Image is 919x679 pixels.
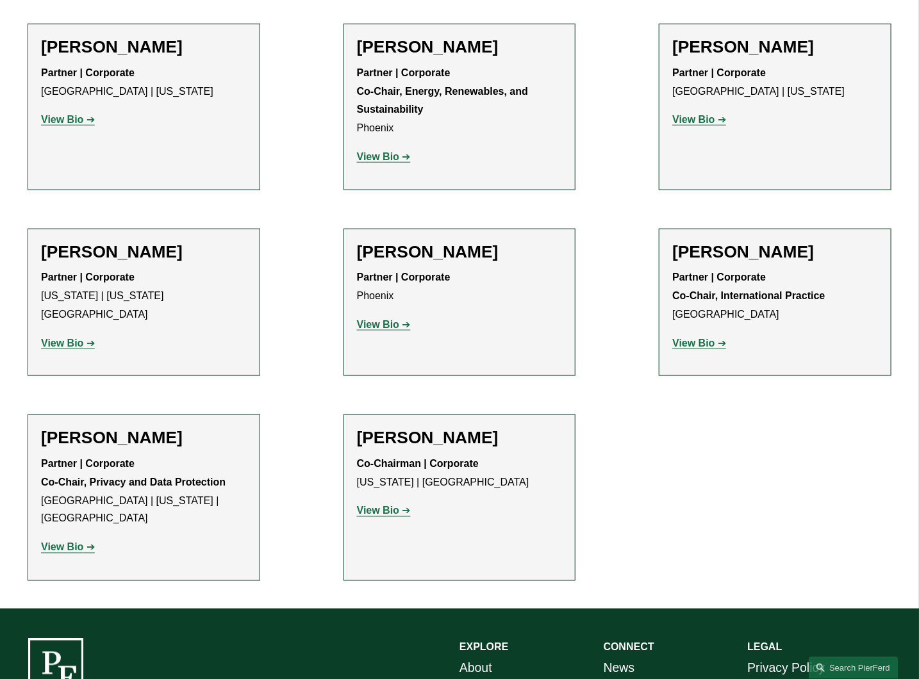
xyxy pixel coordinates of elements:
[41,268,247,323] p: [US_STATE] | [US_STATE][GEOGRAPHIC_DATA]
[357,37,563,58] h2: [PERSON_NAME]
[672,64,878,101] p: [GEOGRAPHIC_DATA] | [US_STATE]
[672,290,825,301] strong: Co-Chair, International Practice
[672,272,766,282] strong: Partner | Corporate
[357,505,399,516] strong: View Bio
[41,455,247,528] p: [GEOGRAPHIC_DATA] | [US_STATE] | [GEOGRAPHIC_DATA]
[357,268,563,306] p: Phoenix
[357,67,451,78] strong: Partner | Corporate
[41,64,247,101] p: [GEOGRAPHIC_DATA] | [US_STATE]
[672,37,878,58] h2: [PERSON_NAME]
[41,338,95,348] a: View Bio
[41,428,247,448] h2: [PERSON_NAME]
[357,151,399,162] strong: View Bio
[747,642,782,653] strong: LEGAL
[357,455,563,492] p: [US_STATE] | [GEOGRAPHIC_DATA]
[357,319,399,330] strong: View Bio
[672,114,726,125] a: View Bio
[672,338,726,348] a: View Bio
[604,642,654,653] strong: CONNECT
[357,272,451,282] strong: Partner | Corporate
[41,242,247,263] h2: [PERSON_NAME]
[459,642,508,653] strong: EXPLORE
[672,338,715,348] strong: View Bio
[672,67,766,78] strong: Partner | Corporate
[357,151,411,162] a: View Bio
[672,242,878,263] h2: [PERSON_NAME]
[672,114,715,125] strong: View Bio
[357,458,479,469] strong: Co-Chairman | Corporate
[41,37,247,58] h2: [PERSON_NAME]
[357,242,563,263] h2: [PERSON_NAME]
[41,458,226,487] strong: Partner | Corporate Co-Chair, Privacy and Data Protection
[41,114,95,125] a: View Bio
[41,338,83,348] strong: View Bio
[41,272,135,282] strong: Partner | Corporate
[357,505,411,516] a: View Bio
[357,428,563,448] h2: [PERSON_NAME]
[672,268,878,323] p: [GEOGRAPHIC_DATA]
[41,114,83,125] strong: View Bio
[357,64,563,138] p: Phoenix
[41,542,95,553] a: View Bio
[41,542,83,553] strong: View Bio
[357,319,411,330] a: View Bio
[357,86,531,115] strong: Co-Chair, Energy, Renewables, and Sustainability
[41,67,135,78] strong: Partner | Corporate
[809,657,898,679] a: Search this site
